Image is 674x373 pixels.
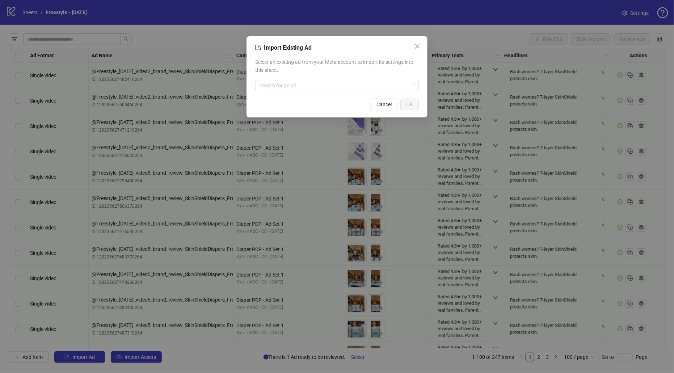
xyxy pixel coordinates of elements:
button: OK [400,99,419,110]
span: close [414,43,420,49]
button: Close [412,41,423,52]
span: Import Existing Ad [264,44,312,51]
span: Select an existing ad from your Meta account to import its settings into this sheet. [255,58,419,74]
span: loading [410,83,416,88]
span: import [255,45,261,50]
span: Cancel [376,101,392,107]
button: Cancel [371,99,397,110]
